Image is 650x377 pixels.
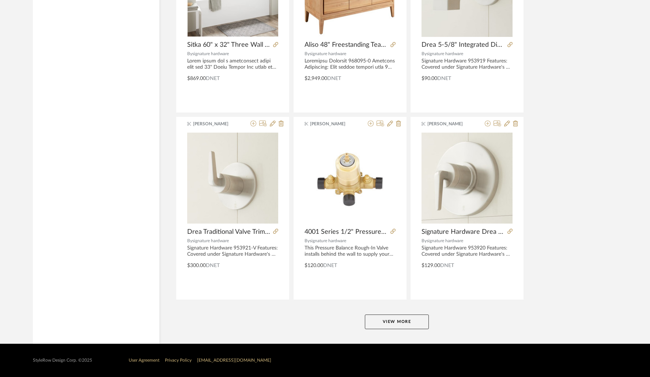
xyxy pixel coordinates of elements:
div: StyleRow Design Corp. ©2025 [33,358,92,363]
span: signature hardware [310,239,346,243]
span: By [305,239,310,243]
div: This Pressure Balance Rough-In Valve installs behind the wall to supply your shower set with wate... [305,245,396,258]
span: signature hardware [427,52,463,56]
span: Sitka 60" x 32" Three Wall Alcove Acrylic Soaking Tub with Right Drain - Less Drain [187,41,270,49]
div: Lorem ipsum dol s ametconsect adipi elit sed 33" Doeiu Tempor Inc utlab etd m aliquaenimad minimv... [187,58,278,71]
span: signature hardware [427,239,463,243]
span: signature hardware [310,52,346,56]
span: DNET [206,76,220,81]
a: User Agreement [129,358,159,362]
div: Signature Hardware 953921-V Features: Covered under Signature Hardware's 25 year limited warranty... [187,245,278,258]
span: By [422,52,427,56]
a: [EMAIL_ADDRESS][DOMAIN_NAME] [197,358,271,362]
span: $129.00 [422,263,440,268]
span: By [187,239,192,243]
span: By [187,52,192,56]
span: $300.00 [187,263,206,268]
button: View More [365,315,429,329]
span: signature hardware [192,52,229,56]
span: Aliso 48" Freestanding Teak Single Basin Vanity Set with Cabinet, Vanity Top, and Rectangular Und... [305,41,388,49]
div: 0 [422,133,513,224]
div: Signature Hardware 953919 Features: Covered under Signature Hardware's 25 year limited warranty C... [422,58,513,71]
span: Signature Hardware Drea Pressure Balanced Valve Trim Only with Single Lever Handle - Less Rough In [422,228,504,236]
span: Drea 5-5/8" Integrated Diverter Tub Spout [422,41,504,49]
span: [PERSON_NAME] [310,121,356,127]
a: Privacy Policy [165,358,192,362]
img: Signature Hardware Drea Pressure Balanced Valve Trim Only with Single Lever Handle - Less Rough In [422,133,513,224]
span: DNET [206,263,220,268]
span: DNET [437,76,451,81]
img: 4001 Series 1/2" Pressure Balance Tub and Shower Rough In Valve [305,133,396,224]
span: $120.00 [305,263,323,268]
span: $869.00 [187,76,206,81]
div: Loremipsu Dolorsit 968095-0 Ametcons Adipiscing: Elit seddoe tempori utla 9 etdol mag 3 aliquae A... [305,58,396,71]
span: 4001 Series 1/2" Pressure Balance Tub and Shower Rough In Valve [305,228,388,236]
span: DNET [323,263,337,268]
span: DNET [440,263,454,268]
span: [PERSON_NAME] [427,121,473,127]
span: By [305,52,310,56]
div: Signature Hardware 953920 Features: Covered under Signature Hardware's 25 year limited warranty P... [422,245,513,258]
img: Drea Traditional Valve Trim with Single Lever Handle and Integrated Diverter - Valve Included [187,133,278,224]
span: signature hardware [192,239,229,243]
span: $90.00 [422,76,437,81]
span: [PERSON_NAME] [193,121,239,127]
span: By [422,239,427,243]
span: DNET [327,76,341,81]
span: Drea Traditional Valve Trim with Single Lever Handle and Integrated Diverter - Valve Included [187,228,270,236]
span: $2,949.00 [305,76,327,81]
